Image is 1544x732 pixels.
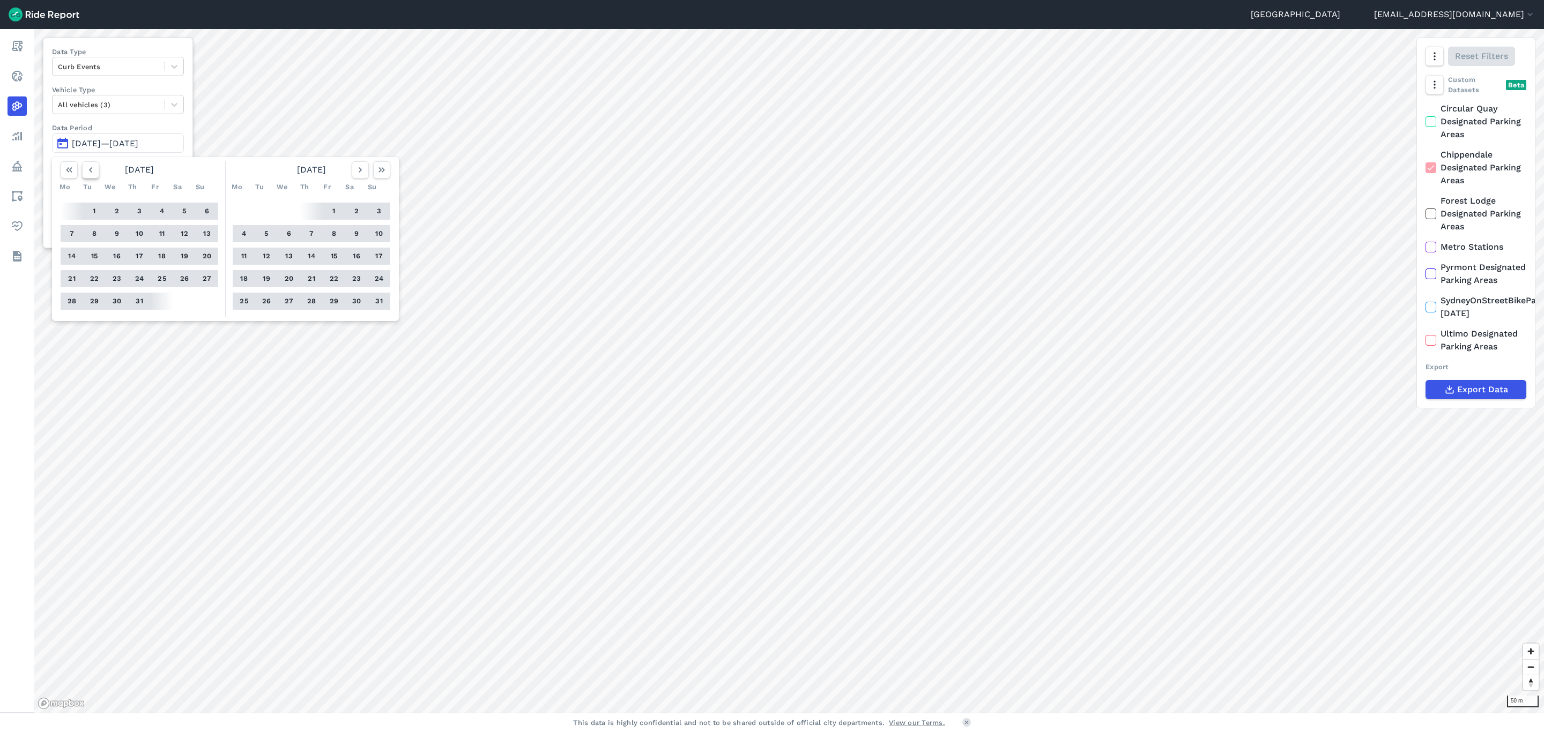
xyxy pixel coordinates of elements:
[108,270,125,287] button: 23
[86,293,103,310] button: 29
[8,247,27,266] a: Datasets
[191,178,209,196] div: Su
[303,270,320,287] button: 21
[153,270,170,287] button: 25
[63,225,80,242] button: 7
[325,203,343,220] button: 1
[1426,261,1526,287] label: Pyrmont Designated Parking Areas
[169,178,186,196] div: Sa
[1426,380,1526,399] button: Export Data
[146,178,164,196] div: Fr
[52,47,184,57] label: Data Type
[235,270,253,287] button: 18
[176,248,193,265] button: 19
[370,293,388,310] button: 31
[303,293,320,310] button: 28
[86,270,103,287] button: 22
[153,203,170,220] button: 4
[348,203,365,220] button: 2
[108,225,125,242] button: 9
[889,718,945,728] a: View our Terms.
[370,203,388,220] button: 3
[1523,659,1539,675] button: Zoom out
[303,225,320,242] button: 7
[56,178,73,196] div: Mo
[1448,47,1515,66] button: Reset Filters
[1523,675,1539,690] button: Reset bearing to north
[8,126,27,146] a: Analyze
[8,186,27,206] a: Areas
[131,248,148,265] button: 17
[52,85,184,95] label: Vehicle Type
[108,203,125,220] button: 2
[1523,644,1539,659] button: Zoom in
[1506,80,1526,90] div: Beta
[1426,362,1526,372] div: Export
[153,225,170,242] button: 11
[176,270,193,287] button: 26
[258,248,275,265] button: 12
[1457,383,1508,396] span: Export Data
[86,203,103,220] button: 1
[325,270,343,287] button: 22
[176,225,193,242] button: 12
[8,96,27,116] a: Heatmaps
[273,178,291,196] div: We
[63,248,80,265] button: 14
[1374,8,1535,21] button: [EMAIL_ADDRESS][DOMAIN_NAME]
[9,8,79,21] img: Ride Report
[1426,74,1526,95] div: Custom Datasets
[348,293,365,310] button: 30
[1426,148,1526,187] label: Chippendale Designated Parking Areas
[56,161,222,178] div: [DATE]
[131,270,148,287] button: 24
[348,270,365,287] button: 23
[348,248,365,265] button: 16
[38,697,85,709] a: Mapbox logo
[1426,102,1526,141] label: Circular Quay Designated Parking Areas
[131,203,148,220] button: 3
[303,248,320,265] button: 14
[280,225,298,242] button: 6
[131,225,148,242] button: 10
[1426,195,1526,233] label: Forest Lodge Designated Parking Areas
[370,248,388,265] button: 17
[341,178,358,196] div: Sa
[235,248,253,265] button: 11
[363,178,381,196] div: Su
[280,270,298,287] button: 20
[198,203,216,220] button: 6
[296,178,313,196] div: Th
[198,270,216,287] button: 27
[63,293,80,310] button: 28
[72,138,138,148] span: [DATE]—[DATE]
[1426,241,1526,253] label: Metro Stations
[258,225,275,242] button: 5
[131,293,148,310] button: 31
[101,178,118,196] div: We
[1455,50,1508,63] span: Reset Filters
[86,225,103,242] button: 8
[325,225,343,242] button: 8
[108,293,125,310] button: 30
[108,248,125,265] button: 16
[86,248,103,265] button: 15
[280,248,298,265] button: 13
[198,248,216,265] button: 20
[280,293,298,310] button: 27
[325,293,343,310] button: 29
[198,225,216,242] button: 13
[235,293,253,310] button: 25
[325,248,343,265] button: 15
[8,36,27,56] a: Report
[228,161,395,178] div: [DATE]
[258,293,275,310] button: 26
[63,270,80,287] button: 21
[1426,294,1526,320] label: SydneyOnStreetBikeParking [DATE]
[8,216,27,236] a: Health
[258,270,275,287] button: 19
[370,225,388,242] button: 10
[1507,696,1539,707] div: 50 m
[1426,327,1526,353] label: Ultimo Designated Parking Areas
[8,156,27,176] a: Policy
